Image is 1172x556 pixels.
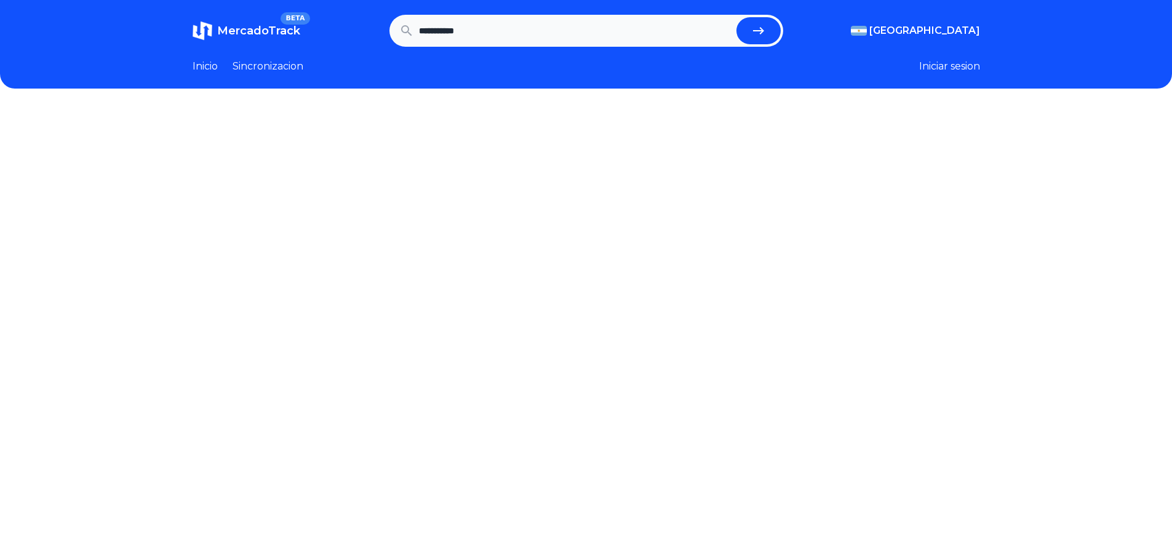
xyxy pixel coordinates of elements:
button: [GEOGRAPHIC_DATA] [851,23,980,38]
a: Sincronizacion [233,59,303,74]
img: MercadoTrack [193,21,212,41]
span: MercadoTrack [217,24,300,38]
span: [GEOGRAPHIC_DATA] [869,23,980,38]
a: MercadoTrackBETA [193,21,300,41]
span: BETA [281,12,309,25]
img: Argentina [851,26,867,36]
a: Inicio [193,59,218,74]
button: Iniciar sesion [919,59,980,74]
